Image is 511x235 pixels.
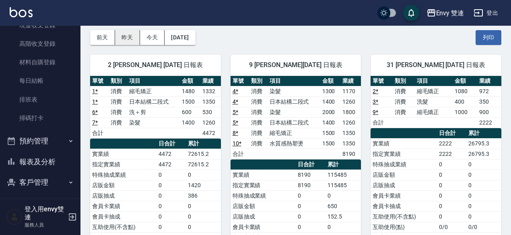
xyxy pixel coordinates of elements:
td: 0/0 [466,222,501,232]
td: 1350 [200,96,221,107]
span: 31 [PERSON_NAME] [DATE] 日報表 [380,61,492,69]
td: 0 [326,190,361,201]
th: 累計 [466,128,501,139]
td: 1400 [180,117,200,128]
td: 0 [157,201,186,211]
td: 8190 [296,180,326,190]
td: 0 [437,159,466,170]
td: 0 [296,190,326,201]
td: 指定實業績 [371,149,437,159]
td: 會員卡業績 [90,201,157,211]
td: 日本結構二段式 [268,96,320,107]
td: 0 [437,201,466,211]
h5: 登入用envy雙連 [25,205,66,221]
td: 1260 [200,117,221,128]
td: 900 [477,107,501,117]
button: [DATE] [165,30,195,45]
span: 2 [PERSON_NAME] [DATE] 日報表 [100,61,211,69]
td: 350 [477,96,501,107]
td: 會員卡業績 [371,190,437,201]
td: 0 [157,180,186,190]
td: 2222 [437,149,466,159]
td: 合計 [231,149,249,159]
td: 店販抽成 [231,211,296,222]
td: 日本結構二段式 [268,117,320,128]
td: 消費 [249,86,268,96]
td: 指定實業績 [90,159,157,170]
td: 會員卡抽成 [90,211,157,222]
table: a dense table [231,76,361,159]
td: 650 [326,201,361,211]
td: 互助使用(點) [371,222,437,232]
td: 0 [157,222,186,232]
td: 特殊抽成業績 [90,170,157,180]
span: 9 [PERSON_NAME][DATE] 日報表 [240,61,352,69]
a: 每日結帳 [3,72,77,90]
td: 1260 [340,117,361,128]
button: 列印 [476,30,501,45]
td: 縮毛矯正 [415,107,453,117]
td: 1260 [340,96,361,107]
td: 消費 [249,128,268,138]
td: 26795.3 [466,149,501,159]
td: 0 [296,222,326,232]
button: 今天 [140,30,165,45]
button: 登出 [470,6,501,20]
td: 72615.2 [186,159,221,170]
a: 材料自購登錄 [3,53,77,72]
td: 0 [326,222,361,232]
td: 1500 [320,138,341,149]
td: 0 [466,170,501,180]
td: 消費 [249,107,268,117]
p: 服務人員 [25,221,66,229]
td: 2222 [477,117,501,128]
td: 特殊抽成業績 [371,159,437,170]
td: 1350 [340,128,361,138]
td: 店販抽成 [371,180,437,190]
th: 金額 [453,76,477,86]
td: 指定實業績 [231,180,296,190]
td: 消費 [109,117,127,128]
td: 0 [296,211,326,222]
td: 0 [466,159,501,170]
td: 4472 [157,149,186,159]
td: 洗＋剪 [127,107,180,117]
td: 972 [477,86,501,96]
td: 0 [466,190,501,201]
th: 單號 [231,76,249,86]
td: 0 [157,170,186,180]
td: 實業績 [231,170,296,180]
th: 日合計 [296,159,326,170]
div: Envy 雙連 [436,8,464,18]
td: 0 [157,190,186,201]
td: 152.5 [326,211,361,222]
td: 互助使用(不含點) [90,222,157,232]
td: 1420 [186,180,221,190]
td: 消費 [393,107,415,117]
td: 0 [186,201,221,211]
img: Person [6,209,23,225]
td: 0 [466,211,501,222]
td: 日本結構二段式 [127,96,180,107]
td: 0 [437,211,466,222]
td: 特殊抽成業績 [231,190,296,201]
a: 掃碼打卡 [3,109,77,127]
th: 累計 [326,159,361,170]
td: 386 [186,190,221,201]
td: 400 [453,96,477,107]
th: 類別 [109,76,127,86]
th: 類別 [393,76,415,86]
a: 高階收支登錄 [3,35,77,53]
button: 員工及薪資 [3,193,77,214]
button: 昨天 [115,30,140,45]
img: Logo [10,7,33,17]
td: 0 [466,180,501,190]
th: 日合計 [157,139,186,149]
td: 會員卡抽成 [371,201,437,211]
td: 1350 [340,138,361,149]
td: 0/0 [437,222,466,232]
td: 115485 [326,170,361,180]
td: 店販金額 [231,201,296,211]
td: 洗髮 [415,96,453,107]
td: 115485 [326,180,361,190]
